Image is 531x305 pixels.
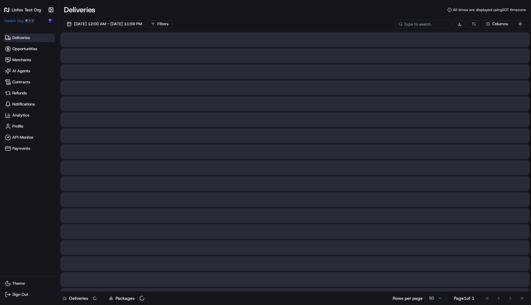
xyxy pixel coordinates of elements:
img: Flag of au [49,19,53,23]
span: Payments [12,146,30,151]
span: All times are displayed using SGT timezone [453,7,526,12]
input: Type to search [396,20,451,28]
span: [DATE] 12:00 AM - [DATE] 11:59 PM [74,21,142,27]
span: Deliveries [12,35,30,41]
span: Refunds [12,90,27,96]
button: Sign Out [4,290,55,299]
a: Opportunities [4,45,55,53]
div: Packages [109,295,147,301]
button: Filters [147,20,172,28]
span: Profile [12,124,23,129]
h1: Linfox Test Org [12,7,41,13]
button: Refresh [468,20,480,28]
span: Sign Out [12,292,28,297]
div: Page 1 of 1 [454,295,474,301]
a: AI Agents [4,67,55,75]
a: Notifications [4,100,55,109]
span: Theme [12,281,25,286]
h1: Deliveries [64,5,95,15]
p: Rows per page [393,295,423,301]
span: Merchants [12,57,31,63]
span: API Monitor [12,135,33,140]
button: [DATE] 12:00 AM - [DATE] 11:59 PM [64,20,145,28]
a: Profile [4,122,55,131]
button: Theme [4,279,55,288]
span: Switch Org [4,18,23,23]
span: Notifications [12,101,35,107]
button: Switch Org⌘+J [4,18,34,23]
a: Payments [4,144,55,153]
span: AI Agents [12,68,30,74]
span: Contracts [12,79,30,85]
span: Columns [492,21,508,27]
a: API Monitor [4,133,55,142]
a: Merchants [4,56,55,64]
span: Opportunities [12,46,37,52]
button: Columns [482,20,512,28]
a: Refunds [4,89,55,97]
div: Filters [157,21,168,27]
a: Contracts [4,78,55,86]
a: Linfox Test Org [4,7,46,13]
a: Analytics [4,111,55,120]
span: Analytics [12,113,29,118]
a: Deliveries [4,34,55,42]
div: Deliveries [63,295,99,301]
